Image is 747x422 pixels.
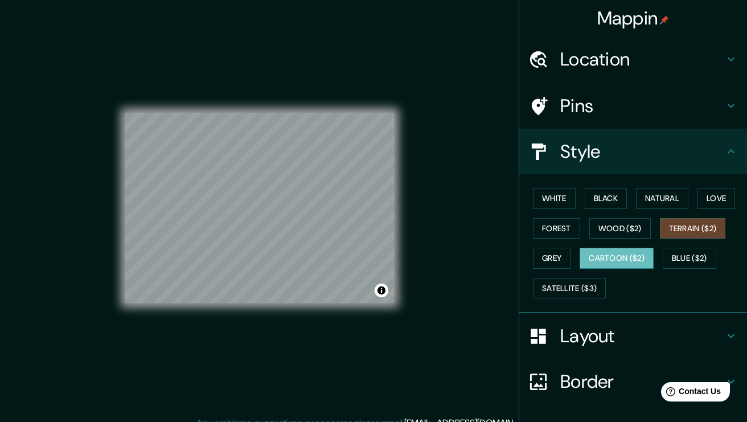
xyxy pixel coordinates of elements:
[660,15,669,24] img: pin-icon.png
[560,370,724,393] h4: Border
[560,48,724,71] h4: Location
[663,248,716,269] button: Blue ($2)
[589,218,651,239] button: Wood ($2)
[519,36,747,82] div: Location
[560,95,724,117] h4: Pins
[519,83,747,129] div: Pins
[519,129,747,174] div: Style
[580,248,654,269] button: Cartoon ($2)
[560,140,724,163] h4: Style
[560,325,724,347] h4: Layout
[533,278,606,299] button: Satellite ($3)
[125,113,394,303] canvas: Map
[533,248,570,269] button: Grey
[519,359,747,404] div: Border
[597,7,670,30] h4: Mappin
[533,218,580,239] button: Forest
[375,284,388,297] button: Toggle attribution
[636,188,688,209] button: Natural
[660,218,726,239] button: Terrain ($2)
[646,378,734,409] iframe: Help widget launcher
[585,188,627,209] button: Black
[519,313,747,359] div: Layout
[697,188,735,209] button: Love
[533,188,576,209] button: White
